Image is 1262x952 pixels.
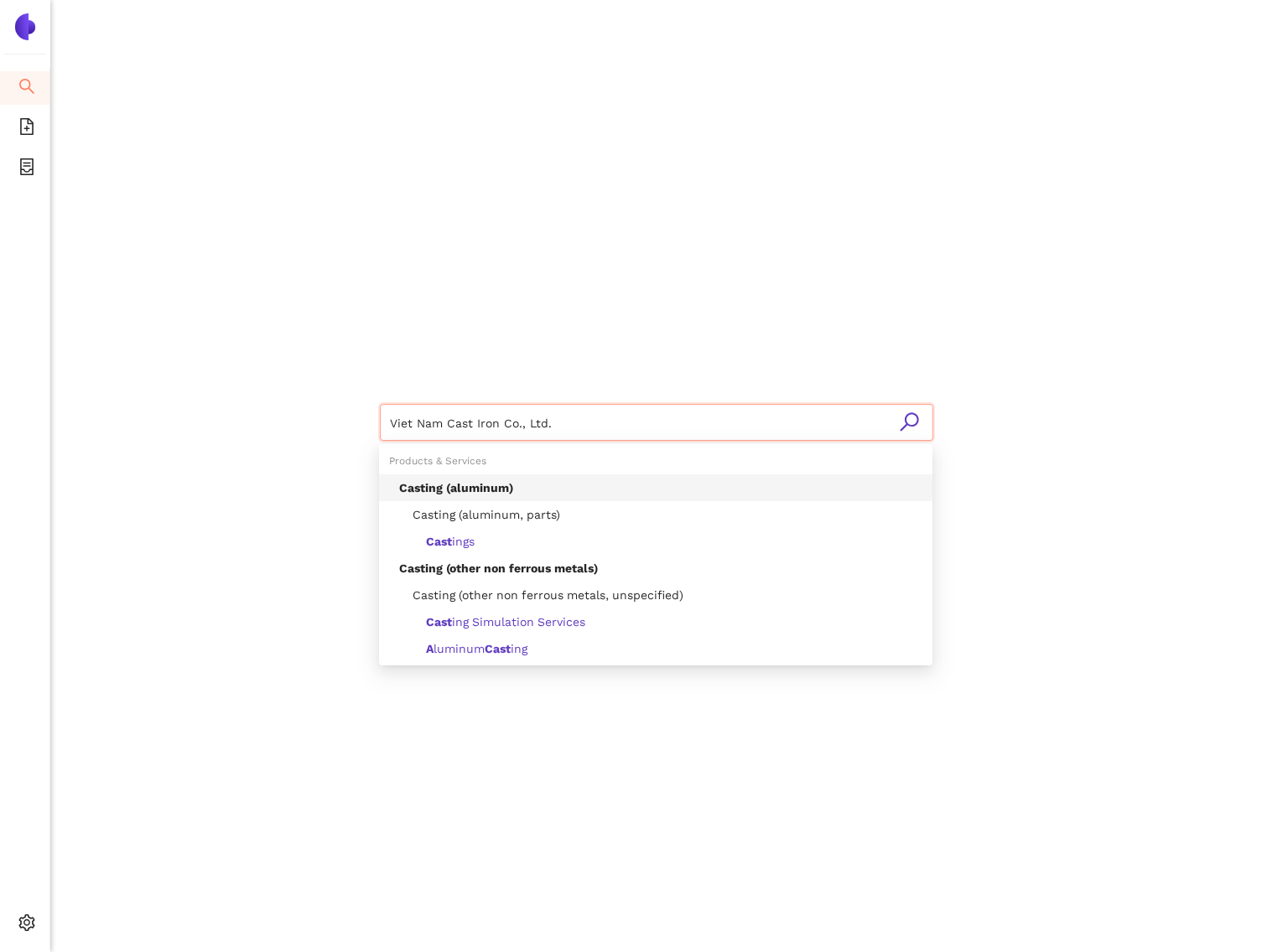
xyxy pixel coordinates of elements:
img: Logo [12,13,39,40]
b: Cast [426,535,452,548]
span: search [899,411,920,432]
span: Casting (other non ferrous metals, unspecified) [399,588,683,602]
span: Casting (aluminum, parts) [399,508,560,521]
span: Casting (other non ferrous metals) [399,561,598,575]
b: Cast [426,615,452,629]
span: luminum ing [426,642,527,655]
span: ings [426,535,475,548]
b: A [426,642,434,655]
div: Products & Services [379,448,932,474]
span: ing Simulation Services [426,615,585,629]
span: Casting (aluminum) [399,481,513,494]
span: file-add [18,112,35,146]
span: setting [18,908,35,942]
span: container [18,153,35,186]
span: search [18,72,35,106]
b: Cast [485,642,511,655]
